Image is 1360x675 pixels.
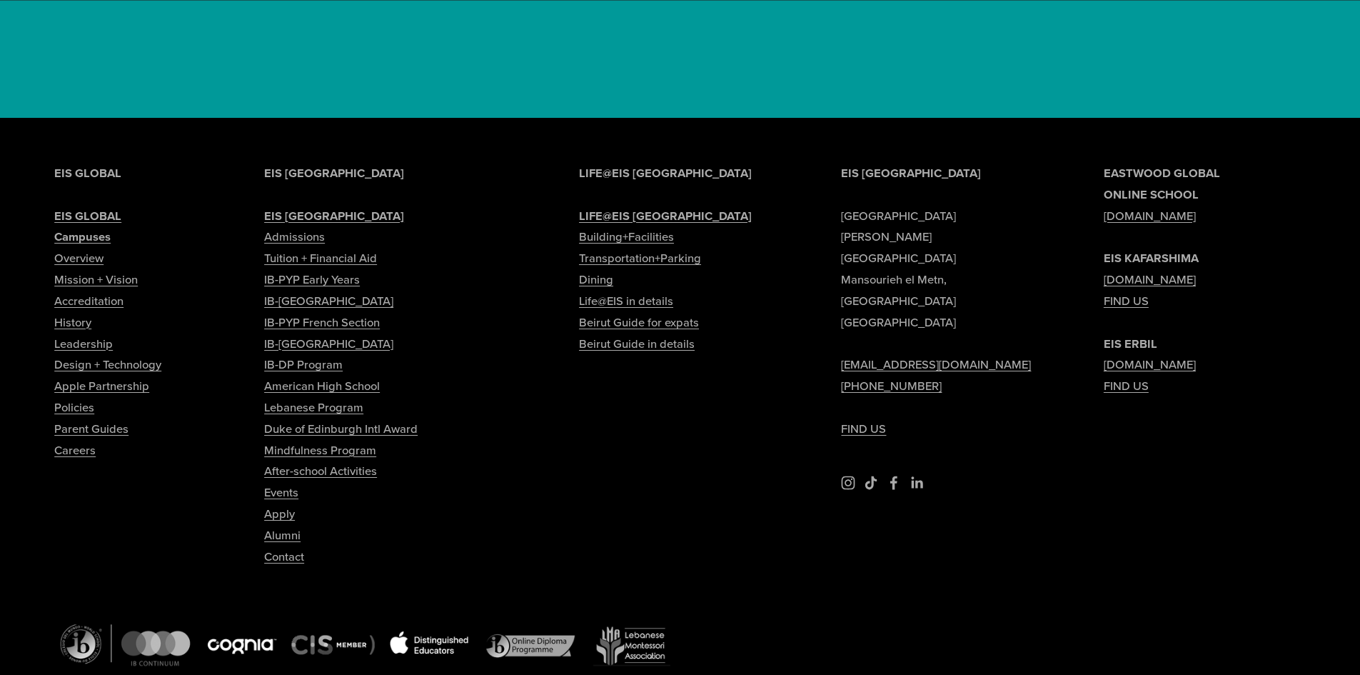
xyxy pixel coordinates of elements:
[54,207,121,224] strong: EIS GLOBAL
[54,354,161,376] a: Design + Technology
[264,482,298,504] a: Events
[579,269,613,291] a: Dining
[54,419,129,440] a: Parent Guides
[264,461,377,482] a: After-school Activities
[1104,249,1199,266] strong: EIS KAFARSHIMA
[54,334,113,355] a: Leadership
[54,312,91,334] a: History
[54,248,104,269] a: Overview
[264,334,393,355] a: IB-[GEOGRAPHIC_DATA]
[1104,164,1220,203] strong: EASTWOOD GLOBAL ONLINE SCHOOL
[1104,206,1196,227] a: [DOMAIN_NAME]
[264,397,363,419] a: Lebanese Program
[841,476,855,490] a: Instagram
[264,269,360,291] a: IB-PYP Early Years
[54,226,111,248] a: Campuses
[264,164,404,181] strong: EIS [GEOGRAPHIC_DATA]
[579,248,701,269] a: Transportation+Parking
[579,226,674,248] a: Building+Facilities
[841,163,1043,440] p: [GEOGRAPHIC_DATA] [PERSON_NAME][GEOGRAPHIC_DATA] Mansourieh el Metn, [GEOGRAPHIC_DATA] [GEOGRAPHI...
[264,207,404,224] strong: EIS [GEOGRAPHIC_DATA]
[841,419,886,440] a: FIND US
[579,334,695,355] a: Beirut Guide in details
[54,164,121,181] strong: EIS GLOBAL
[579,207,752,224] strong: LIFE@EIS [GEOGRAPHIC_DATA]
[264,376,380,397] a: American High School
[841,354,1031,376] a: [EMAIL_ADDRESS][DOMAIN_NAME]
[54,206,121,227] a: EIS GLOBAL
[910,476,924,490] a: LinkedIn
[264,248,377,269] a: Tuition + Financial Aid
[1104,291,1149,312] a: FIND US
[579,312,699,334] a: Beirut Guide for expats
[264,312,380,334] a: IB-PYP French Section
[1104,354,1196,376] a: [DOMAIN_NAME]
[54,397,94,419] a: Policies
[54,228,111,245] strong: Campuses
[264,206,404,227] a: EIS [GEOGRAPHIC_DATA]
[841,164,981,181] strong: EIS [GEOGRAPHIC_DATA]
[54,440,96,461] a: Careers
[264,226,325,248] a: Admissions
[264,504,295,525] a: Apply
[864,476,878,490] a: TikTok
[841,376,942,397] a: [PHONE_NUMBER]
[1104,376,1149,397] a: FIND US
[579,291,673,312] a: Life@EIS in details
[264,546,304,568] a: Contact
[264,354,343,376] a: IB-DP Program
[579,164,752,181] strong: LIFE@EIS [GEOGRAPHIC_DATA]
[264,291,393,312] a: IB-[GEOGRAPHIC_DATA]
[54,291,124,312] a: Accreditation
[1104,269,1196,291] a: [DOMAIN_NAME]
[1104,335,1157,352] strong: EIS ERBIL
[54,269,138,291] a: Mission + Vision
[264,525,301,546] a: Alumni
[264,440,376,461] a: Mindfulness Program
[264,419,418,440] a: Duke of Edinburgh Intl Award
[579,206,752,227] a: LIFE@EIS [GEOGRAPHIC_DATA]
[54,376,149,397] a: Apple Partnership
[887,476,901,490] a: Facebook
